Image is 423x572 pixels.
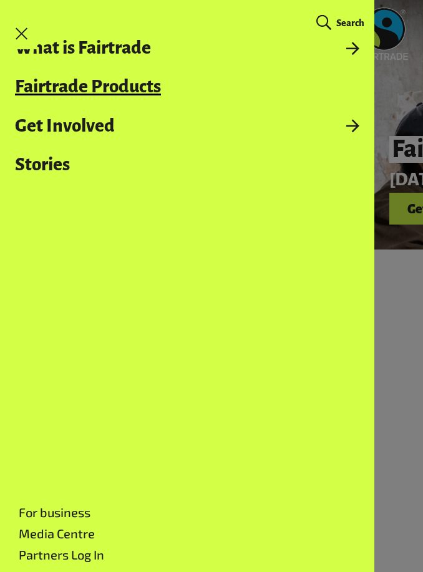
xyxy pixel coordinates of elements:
[19,505,90,520] a: For business
[6,18,37,49] a: Toggle Menu
[19,526,95,541] a: Media Centre
[311,13,369,33] a: Search
[19,547,104,562] a: Partners Log In
[336,18,364,28] span: Search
